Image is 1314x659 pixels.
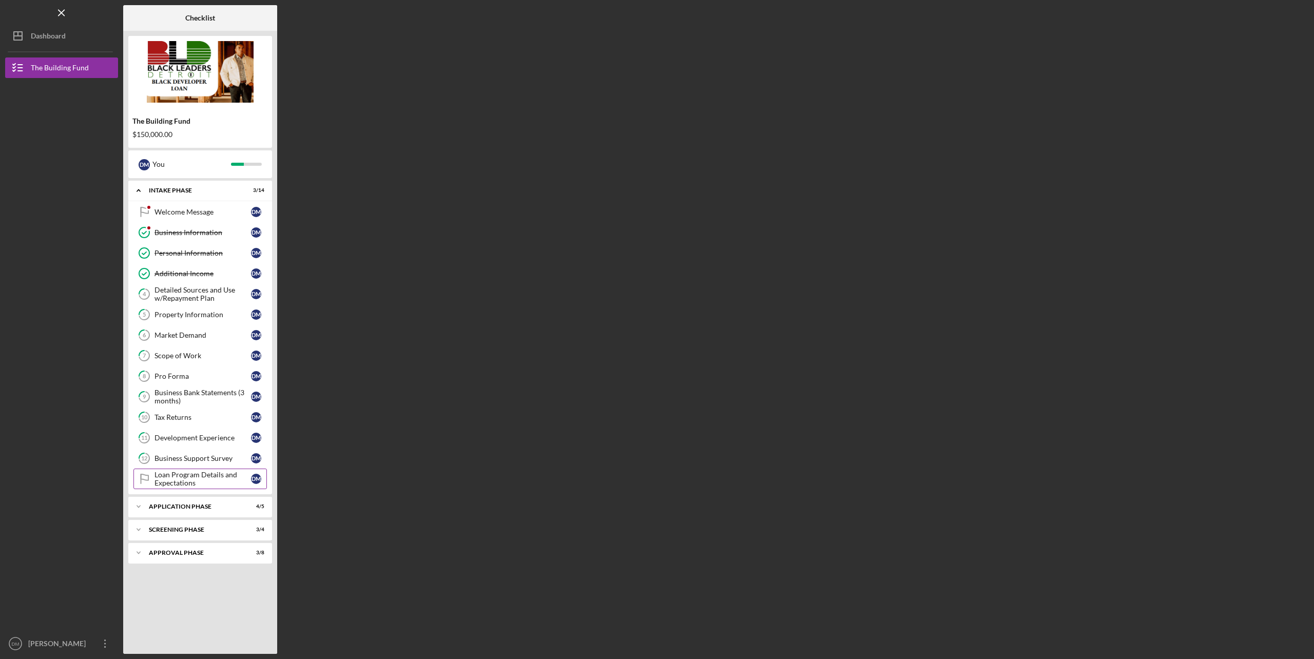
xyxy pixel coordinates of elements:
[141,455,147,462] tspan: 12
[133,202,267,222] a: Welcome MessageDM
[251,412,261,422] div: D M
[154,352,251,360] div: Scope of Work
[143,373,146,380] tspan: 8
[143,291,146,298] tspan: 4
[132,117,268,125] div: The Building Fund
[143,394,146,400] tspan: 9
[133,366,267,386] a: 8Pro FormaDM
[251,330,261,340] div: D M
[154,331,251,339] div: Market Demand
[154,286,251,302] div: Detailed Sources and Use w/Repayment Plan
[143,312,146,318] tspan: 5
[154,208,251,216] div: Welcome Message
[5,26,118,46] button: Dashboard
[154,269,251,278] div: Additional Income
[31,57,89,81] div: The Building Fund
[152,156,231,173] div: You
[251,309,261,320] div: D M
[251,474,261,484] div: D M
[133,469,267,489] a: Loan Program Details and ExpectationsDM
[133,428,267,448] a: 11Development ExperienceDM
[141,414,148,421] tspan: 10
[133,345,267,366] a: 7Scope of WorkDM
[154,434,251,442] div: Development Experience
[154,372,251,380] div: Pro Forma
[133,325,267,345] a: 6Market DemandDM
[246,503,264,510] div: 4 / 5
[149,187,239,193] div: Intake Phase
[251,268,261,279] div: D M
[251,351,261,361] div: D M
[154,311,251,319] div: Property Information
[251,227,261,238] div: D M
[143,353,146,359] tspan: 7
[139,159,150,170] div: D M
[143,332,146,339] tspan: 6
[251,433,261,443] div: D M
[154,228,251,237] div: Business Information
[149,503,239,510] div: Application Phase
[133,243,267,263] a: Personal InformationDM
[5,633,118,654] button: DM[PERSON_NAME]
[132,130,268,139] div: $150,000.00
[141,435,147,441] tspan: 11
[251,207,261,217] div: D M
[251,248,261,258] div: D M
[154,454,251,462] div: Business Support Survey
[154,413,251,421] div: Tax Returns
[185,14,215,22] b: Checklist
[251,289,261,299] div: D M
[251,392,261,402] div: D M
[133,407,267,428] a: 10Tax ReturnsDM
[246,527,264,533] div: 3 / 4
[12,641,20,647] text: DM
[251,371,261,381] div: D M
[246,550,264,556] div: 3 / 8
[133,304,267,325] a: 5Property InformationDM
[133,448,267,469] a: 12Business Support SurveyDM
[133,386,267,407] a: 9Business Bank Statements (3 months)DM
[154,249,251,257] div: Personal Information
[5,57,118,78] button: The Building Fund
[31,26,66,49] div: Dashboard
[128,41,272,103] img: Product logo
[154,389,251,405] div: Business Bank Statements (3 months)
[26,633,92,656] div: [PERSON_NAME]
[149,527,239,533] div: Screening Phase
[133,284,267,304] a: 4Detailed Sources and Use w/Repayment PlanDM
[251,453,261,463] div: D M
[246,187,264,193] div: 3 / 14
[133,263,267,284] a: Additional IncomeDM
[149,550,239,556] div: Approval Phase
[154,471,251,487] div: Loan Program Details and Expectations
[133,222,267,243] a: Business InformationDM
